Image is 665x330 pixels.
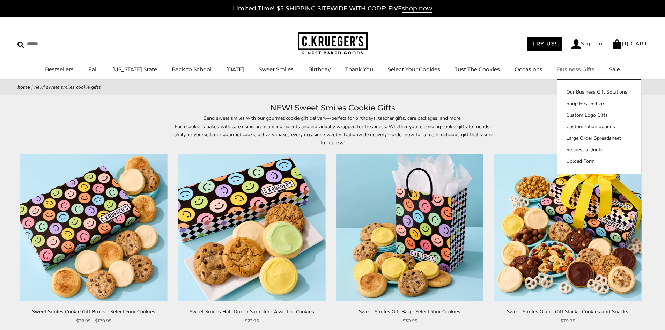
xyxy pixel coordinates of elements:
[557,134,641,142] a: Large Order Spreadsheet
[557,111,641,119] a: Custom Logo Gifts
[612,39,622,49] img: Bag
[88,66,98,73] a: Fall
[259,66,294,73] a: Sweet Smiles
[178,154,325,301] img: Sweet Smiles Half Dozen Sampler - Assorted Cookies
[557,157,641,165] a: Upload Form
[455,66,500,73] a: Just The Cookies
[233,5,432,13] a: Limited Time! $5 SHIPPING SITEWIDE WITH CODE: FIVEshop now
[17,38,101,49] input: Search
[557,123,641,130] a: Customization options
[34,84,101,90] span: NEW! Sweet Smiles Cookie Gifts
[20,154,168,301] img: Sweet Smiles Cookie Gift Boxes - Select Your Cookies
[45,66,74,73] a: Bestsellers
[245,317,259,324] span: $23.95
[494,154,641,301] img: Sweet Smiles Grand Gift Stack - Cookies and Snacks
[402,5,432,13] span: shop now
[308,66,331,73] a: Birthday
[76,317,111,324] span: $38.95 - $179.95
[17,83,648,91] nav: breadcrumbs
[298,32,368,55] img: C.KRUEGER'S
[388,66,440,73] a: Select Your Cookies
[402,317,417,324] span: $30.95
[507,309,628,314] a: Sweet Smiles Grand Gift Stack - Cookies and Snacks
[624,40,627,47] span: 1
[336,154,483,301] img: Sweet Smiles Gift Bag - Select Your Cookies
[571,39,603,49] a: Sign In
[612,40,648,47] a: (1) CART
[190,309,314,314] a: Sweet Smiles Half Dozen Sampler - Assorted Cookies
[557,146,641,153] a: Request a Quote
[557,88,641,96] a: Our Business Gift Solutions
[560,317,575,324] span: $79.95
[17,42,24,48] img: Search
[31,84,33,90] span: |
[17,84,30,90] a: Home
[609,66,620,73] a: Sale
[527,37,562,51] a: TRY US!
[226,66,244,73] a: [DATE]
[571,39,581,49] img: Account
[345,66,373,73] a: Thank You
[32,309,155,314] a: Sweet Smiles Cookie Gift Boxes - Select Your Cookies
[557,66,594,73] a: Business Gifts
[557,100,641,107] a: Shop Best Sellers
[28,102,637,114] h1: NEW! Sweet Smiles Cookie Gifts
[172,66,212,73] a: Back to School
[172,114,493,146] p: Send sweet smiles with our gourmet cookie gift delivery—perfect for birthdays, teacher gifts, car...
[515,66,542,73] a: Occasions
[359,309,460,314] a: Sweet Smiles Gift Bag - Select Your Cookies
[112,66,157,73] a: [US_STATE] State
